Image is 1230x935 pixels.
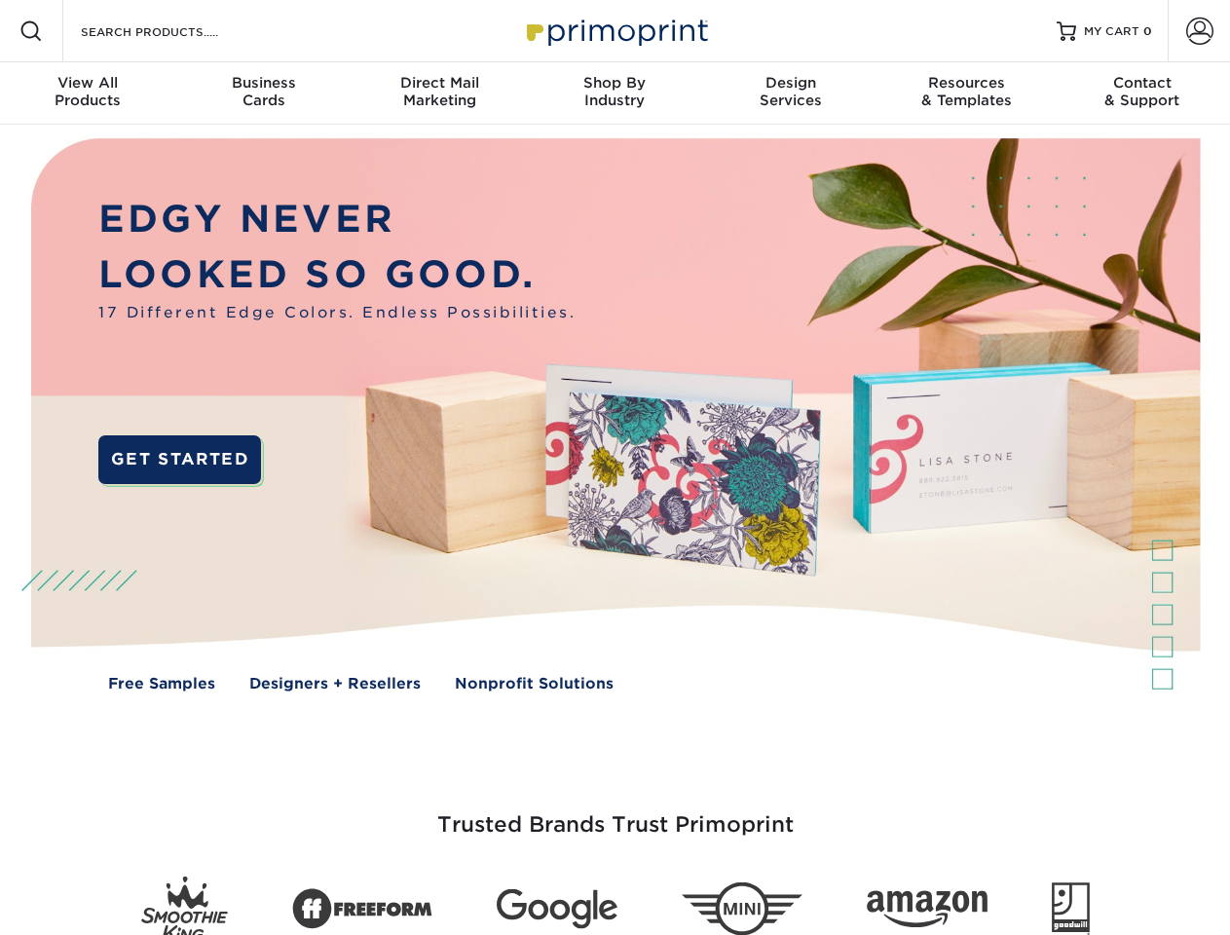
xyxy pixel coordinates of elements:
div: Marketing [352,74,527,109]
a: Contact& Support [1055,62,1230,125]
div: Industry [527,74,702,109]
h3: Trusted Brands Trust Primoprint [46,766,1185,861]
span: Resources [878,74,1054,92]
a: Resources& Templates [878,62,1054,125]
span: 17 Different Edge Colors. Endless Possibilities. [98,302,576,324]
p: EDGY NEVER [98,192,576,247]
a: GET STARTED [98,435,261,484]
span: Direct Mail [352,74,527,92]
img: Google [497,889,617,929]
a: Shop ByIndustry [527,62,702,125]
span: MY CART [1084,23,1139,40]
a: Free Samples [108,673,215,695]
img: Goodwill [1052,882,1090,935]
img: Primoprint [518,10,713,52]
span: Contact [1055,74,1230,92]
a: Direct MailMarketing [352,62,527,125]
a: BusinessCards [175,62,351,125]
span: Shop By [527,74,702,92]
span: Business [175,74,351,92]
a: DesignServices [703,62,878,125]
div: Cards [175,74,351,109]
p: LOOKED SO GOOD. [98,247,576,303]
a: Nonprofit Solutions [455,673,614,695]
img: Amazon [867,891,988,928]
a: Designers + Resellers [249,673,421,695]
input: SEARCH PRODUCTS..... [79,19,269,43]
div: Services [703,74,878,109]
span: 0 [1143,24,1152,38]
div: & Support [1055,74,1230,109]
span: Design [703,74,878,92]
div: & Templates [878,74,1054,109]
